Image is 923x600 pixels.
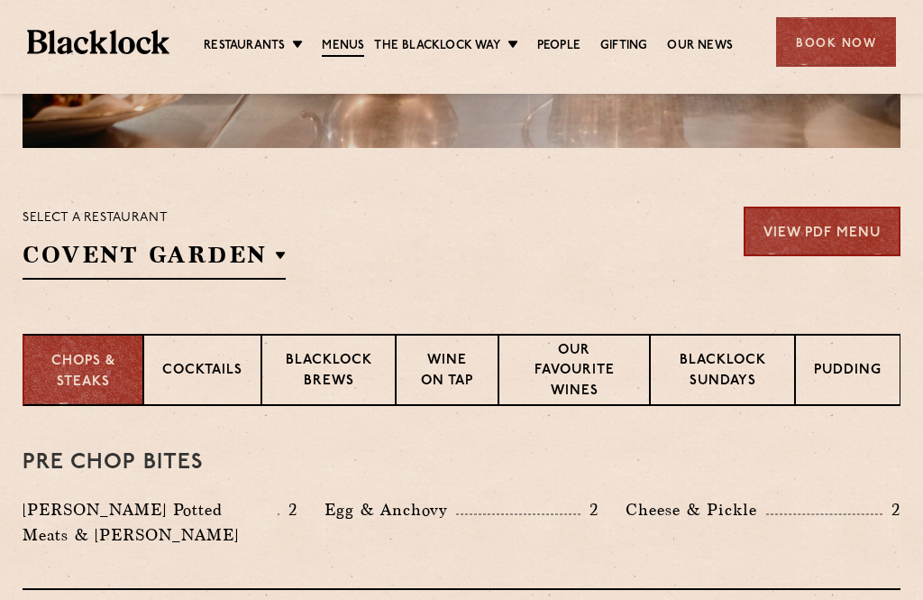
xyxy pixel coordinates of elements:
p: [PERSON_NAME] Potted Meats & [PERSON_NAME] [23,497,278,548]
p: Pudding [814,361,882,383]
p: Wine on Tap [415,351,480,393]
a: Gifting [600,37,647,55]
p: Blacklock Sundays [669,351,776,393]
p: 2 [279,498,297,522]
img: BL_Textured_Logo-footer-cropped.svg [27,30,169,54]
p: Chops & Steaks [42,352,124,392]
p: Cheese & Pickle [626,497,766,522]
p: Our favourite wines [517,341,632,404]
a: Restaurants [204,37,285,55]
div: Book Now [776,17,896,67]
p: Select a restaurant [23,207,286,230]
p: Blacklock Brews [280,351,376,393]
p: Cocktails [162,361,242,383]
p: 2 [882,498,900,522]
h2: Covent Garden [23,239,286,280]
a: Menus [322,37,364,57]
a: People [537,37,580,55]
p: 2 [580,498,599,522]
p: Egg & Anchovy [324,497,456,522]
a: Our News [667,37,733,55]
a: View PDF Menu [744,207,900,256]
h3: Pre Chop Bites [23,451,900,475]
a: The Blacklock Way [374,37,499,55]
